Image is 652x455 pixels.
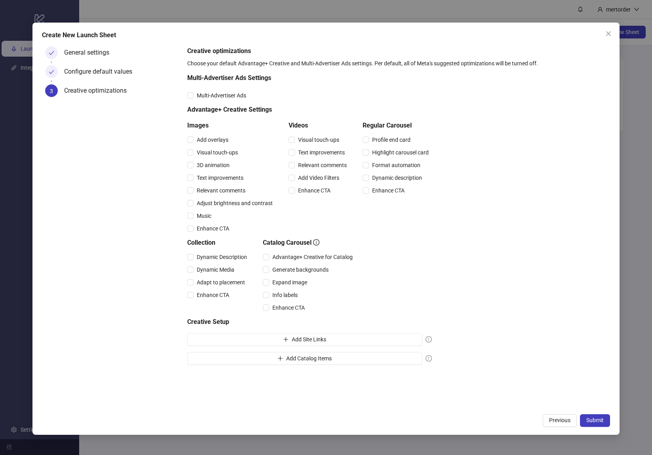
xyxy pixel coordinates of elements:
[369,173,425,182] span: Dynamic description
[194,291,232,299] span: Enhance CTA
[187,238,250,247] h5: Collection
[269,253,356,261] span: Advantage+ Creative for Catalog
[543,414,577,427] button: Previous
[549,417,570,423] span: Previous
[194,91,249,100] span: Multi-Advertiser Ads
[194,211,215,220] span: Music
[292,336,326,343] span: Add Site Links
[187,121,276,130] h5: Images
[295,173,342,182] span: Add Video Filters
[283,337,289,342] span: plus
[363,121,432,130] h5: Regular Carousel
[263,238,356,247] h5: Catalog Carousel
[187,73,432,83] h5: Multi-Advertiser Ads Settings
[64,46,116,59] div: General settings
[64,84,133,97] div: Creative optimizations
[187,333,422,346] button: Add Site Links
[187,46,607,56] h5: Creative optimizations
[194,278,248,287] span: Adapt to placement
[580,414,610,427] button: Submit
[49,50,54,56] span: check
[295,148,348,157] span: Text improvements
[586,417,604,423] span: Submit
[187,105,432,114] h5: Advantage+ Creative Settings
[426,355,432,362] span: exclamation-circle
[42,30,610,40] div: Create New Launch Sheet
[426,336,432,343] span: exclamation-circle
[194,253,250,261] span: Dynamic Description
[50,88,53,94] span: 3
[269,265,332,274] span: Generate backgrounds
[369,148,432,157] span: Highlight carousel card
[269,278,310,287] span: Expand image
[194,135,232,144] span: Add overlays
[194,173,247,182] span: Text improvements
[194,224,232,233] span: Enhance CTA
[602,27,615,40] button: Close
[194,148,241,157] span: Visual touch-ups
[187,59,607,68] div: Choose your default Advantage+ Creative and Multi-Advertiser Ads settings. Per default, all of Me...
[369,161,424,169] span: Format automation
[369,186,408,195] span: Enhance CTA
[286,355,332,362] span: Add Catalog Items
[295,161,350,169] span: Relevant comments
[269,291,301,299] span: Info labels
[194,265,238,274] span: Dynamic Media
[278,356,283,361] span: plus
[313,239,319,246] span: info-circle
[64,65,139,78] div: Configure default values
[269,303,308,312] span: Enhance CTA
[289,121,350,130] h5: Videos
[295,186,334,195] span: Enhance CTA
[194,199,276,208] span: Adjust brightness and contrast
[605,30,612,37] span: close
[187,317,432,327] h5: Creative Setup
[295,135,342,144] span: Visual touch-ups
[194,161,233,169] span: 3D animation
[187,352,422,365] button: Add Catalog Items
[369,135,414,144] span: Profile end card
[194,186,249,195] span: Relevant comments
[49,69,54,75] span: check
